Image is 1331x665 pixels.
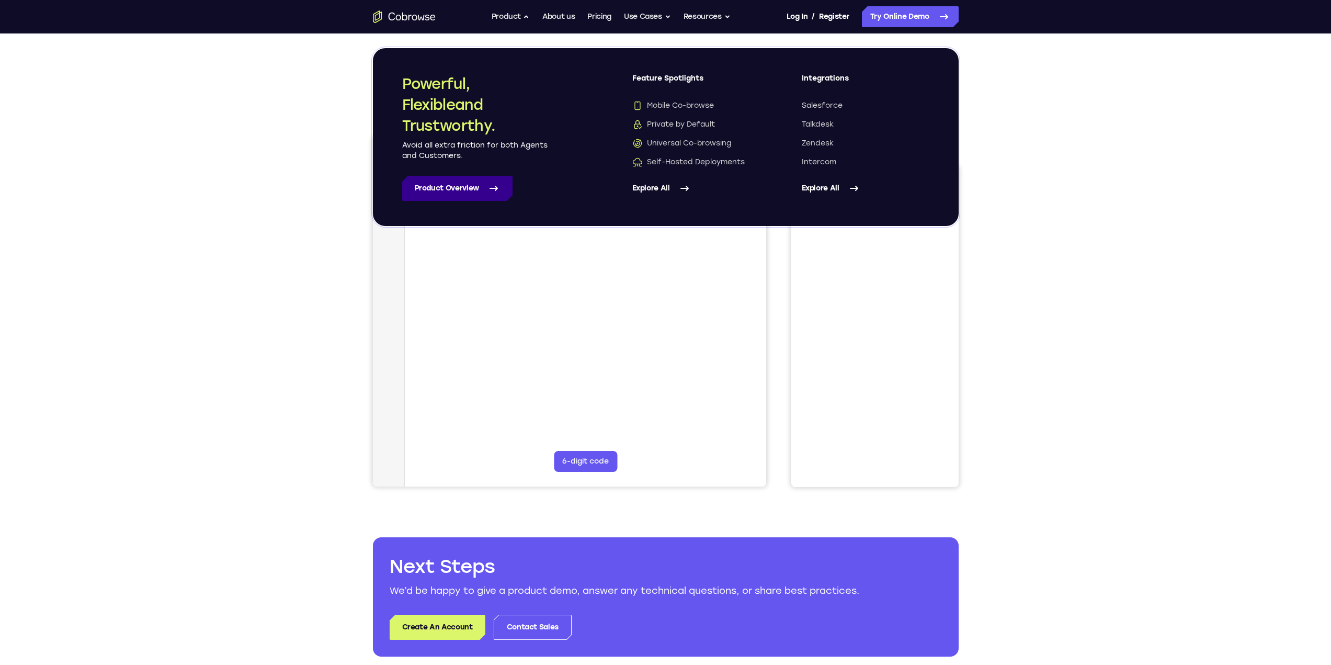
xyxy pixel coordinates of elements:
a: Log In [787,6,807,27]
img: Self-Hosted Deployments [632,157,643,167]
h2: Powerful, Flexible and Trustworthy. [402,73,549,136]
p: We’d be happy to give a product demo, answer any technical questions, or share best practices. [390,583,942,598]
span: Mobile Co-browse [632,100,714,111]
a: Try Online Demo [862,6,959,27]
a: Salesforce [802,100,929,111]
a: Contact Sales [494,615,572,640]
span: Integrations [802,73,929,92]
a: Universal Co-browsingUniversal Co-browsing [632,138,760,149]
a: Self-Hosted DeploymentsSelf-Hosted Deployments [632,157,760,167]
iframe: Agent [373,136,766,487]
a: Create An Account [390,615,485,640]
a: Explore All [802,176,929,201]
img: Universal Co-browsing [632,138,643,149]
span: Intercom [802,157,836,167]
span: Private by Default [632,119,715,130]
a: Pricing [587,6,611,27]
button: Resources [684,6,731,27]
span: Universal Co-browsing [632,138,731,149]
span: Talkdesk [802,119,834,130]
img: Private by Default [632,119,643,130]
a: Mobile Co-browseMobile Co-browse [632,100,760,111]
a: Intercom [802,157,929,167]
span: / [812,10,815,23]
a: Product Overview [402,176,513,201]
p: Avoid all extra friction for both Agents and Customers. [402,140,549,161]
h2: Next Steps [390,554,942,579]
img: Mobile Co-browse [632,100,643,111]
span: Salesforce [802,100,843,111]
button: Product [492,6,530,27]
a: Go to the home page [373,10,436,23]
a: About us [542,6,575,27]
span: Self-Hosted Deployments [632,157,745,167]
a: Zendesk [802,138,929,149]
span: Feature Spotlights [632,73,760,92]
a: Explore All [632,176,760,201]
button: Use Cases [624,6,671,27]
a: Private by DefaultPrivate by Default [632,119,760,130]
a: Talkdesk [802,119,929,130]
a: Register [819,6,849,27]
span: Zendesk [802,138,834,149]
